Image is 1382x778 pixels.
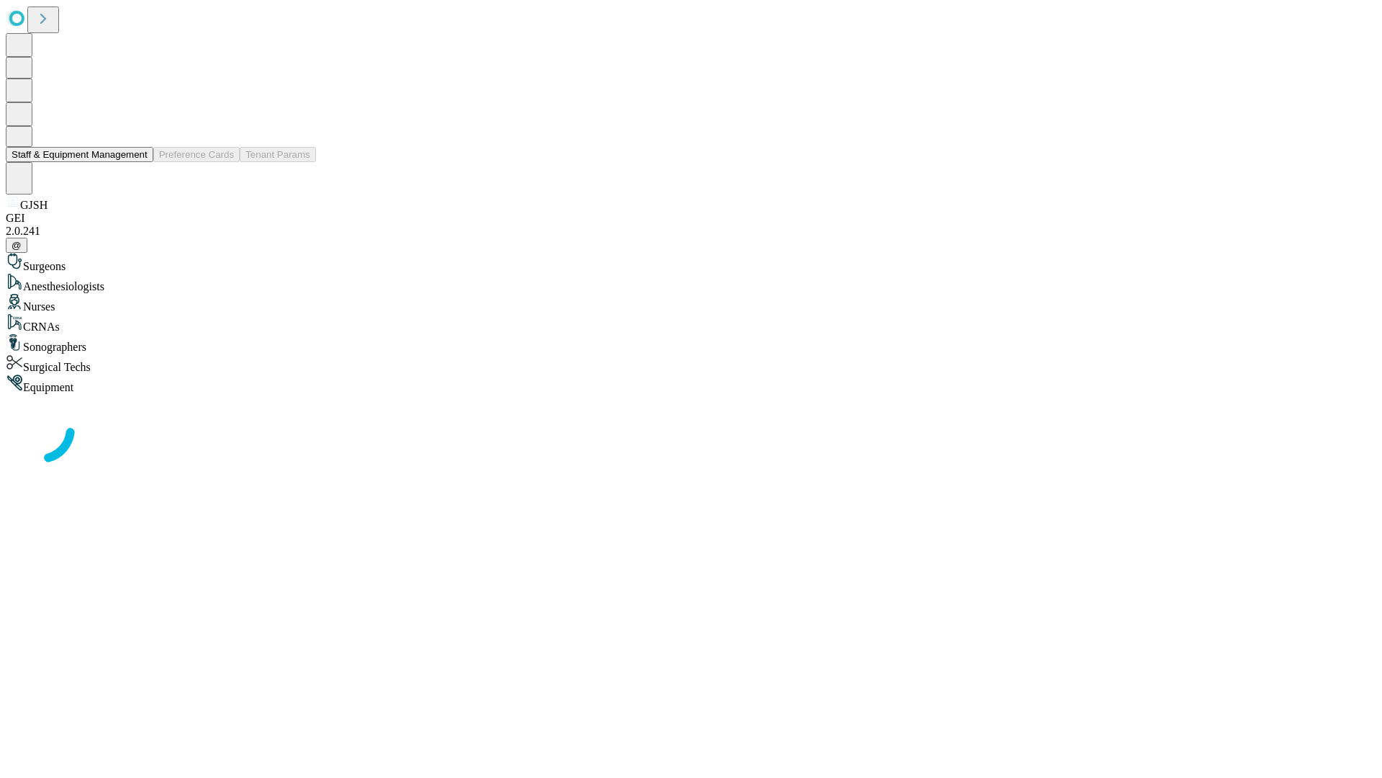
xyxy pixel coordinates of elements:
[6,273,1376,293] div: Anesthesiologists
[6,354,1376,374] div: Surgical Techs
[12,240,22,251] span: @
[153,147,240,162] button: Preference Cards
[6,212,1376,225] div: GEI
[6,334,1376,354] div: Sonographers
[20,199,48,211] span: GJSH
[6,238,27,253] button: @
[240,147,316,162] button: Tenant Params
[6,293,1376,313] div: Nurses
[6,374,1376,394] div: Equipment
[6,313,1376,334] div: CRNAs
[6,253,1376,273] div: Surgeons
[6,147,153,162] button: Staff & Equipment Management
[6,225,1376,238] div: 2.0.241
